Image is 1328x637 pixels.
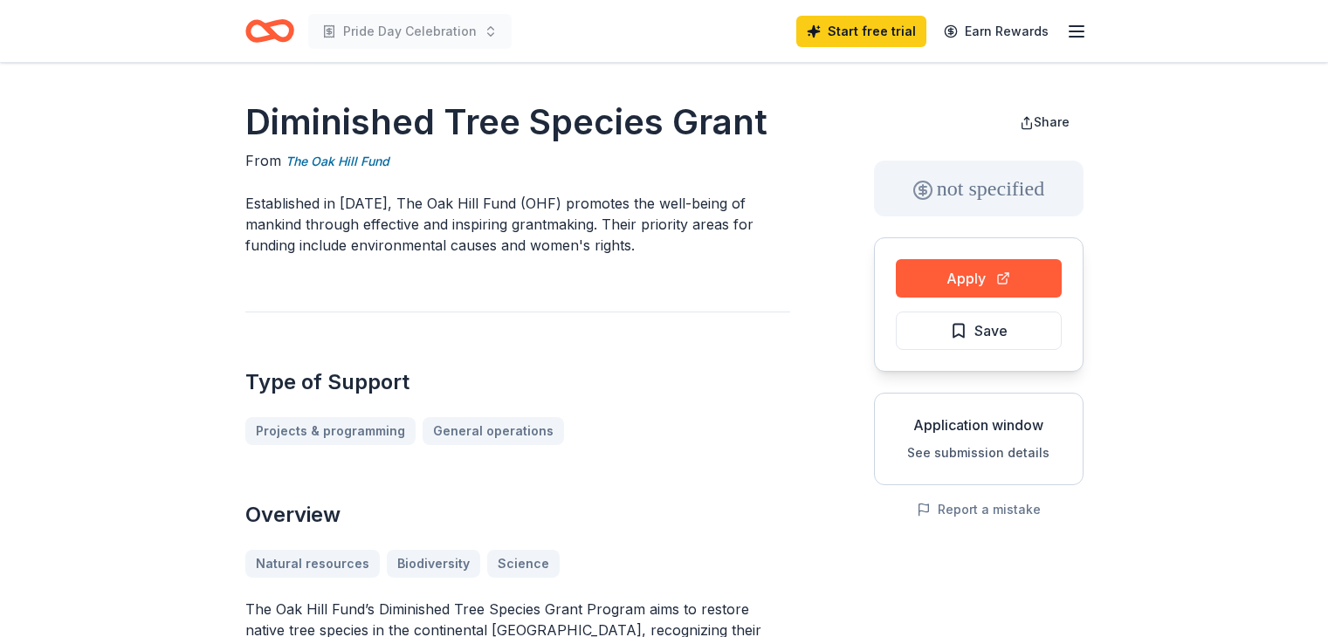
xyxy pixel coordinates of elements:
[245,150,790,172] div: From
[245,501,790,529] h2: Overview
[343,21,477,42] span: Pride Day Celebration
[1034,114,1070,129] span: Share
[245,417,416,445] a: Projects & programming
[796,16,926,47] a: Start free trial
[245,193,790,256] p: Established in [DATE], The Oak Hill Fund (OHF) promotes the well-being of mankind through effecti...
[896,312,1062,350] button: Save
[245,10,294,51] a: Home
[933,16,1059,47] a: Earn Rewards
[889,414,1069,435] div: Application window
[874,161,1084,216] div: not specified
[308,14,512,49] button: Pride Day Celebration
[245,368,790,396] h2: Type of Support
[245,98,790,147] h1: Diminished Tree Species Grant
[896,259,1062,298] button: Apply
[286,151,389,172] a: The Oak Hill Fund
[1006,105,1084,140] button: Share
[974,319,1008,342] span: Save
[917,499,1041,520] button: Report a mistake
[423,417,564,445] a: General operations
[907,442,1049,463] button: See submission details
